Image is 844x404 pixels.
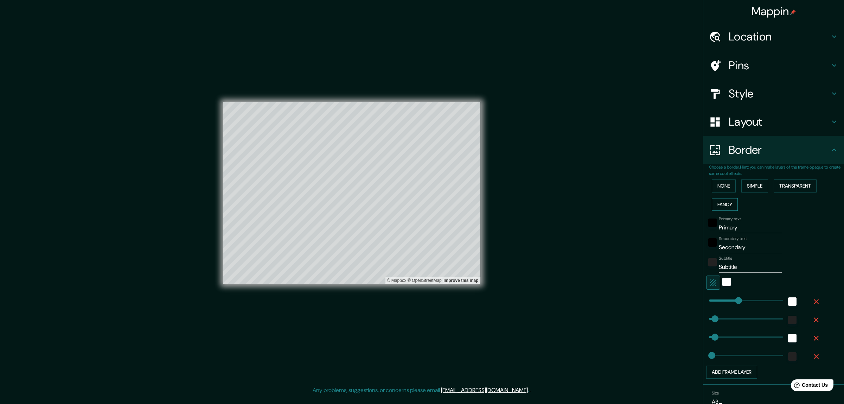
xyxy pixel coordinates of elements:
div: . [530,386,531,394]
button: Transparent [774,179,817,192]
a: OpenStreetMap [408,278,442,283]
button: white [788,297,797,306]
div: Location [703,23,844,51]
div: Border [703,136,844,164]
h4: Pins [729,58,830,72]
h4: Style [729,87,830,101]
p: Choose a border. : you can make layers of the frame opaque to create some cool effects. [709,164,844,177]
b: Hint [740,164,748,170]
button: black [708,219,717,227]
label: Subtitle [719,255,733,261]
button: white [788,334,797,342]
button: color-222222 [788,352,797,361]
button: Simple [741,179,768,192]
iframe: Help widget launcher [781,377,836,396]
h4: Border [729,143,830,157]
button: None [712,179,736,192]
button: color-222222 [708,258,717,266]
a: Mapbox [387,278,407,283]
button: black [708,238,717,247]
img: pin-icon.png [790,10,796,15]
button: Fancy [712,198,738,211]
h4: Location [729,30,830,44]
button: Add frame layer [706,366,757,379]
h4: Layout [729,115,830,129]
button: white [722,278,731,286]
label: Primary text [719,216,741,222]
div: Style [703,80,844,108]
button: color-222222 [788,316,797,324]
div: . [529,386,530,394]
a: [EMAIL_ADDRESS][DOMAIN_NAME] [441,386,528,394]
h4: Mappin [752,4,796,18]
div: Pins [703,51,844,80]
div: Layout [703,108,844,136]
a: Map feedback [443,278,478,283]
p: Any problems, suggestions, or concerns please email . [313,386,529,394]
label: Secondary text [719,236,747,242]
label: Size [712,390,719,396]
